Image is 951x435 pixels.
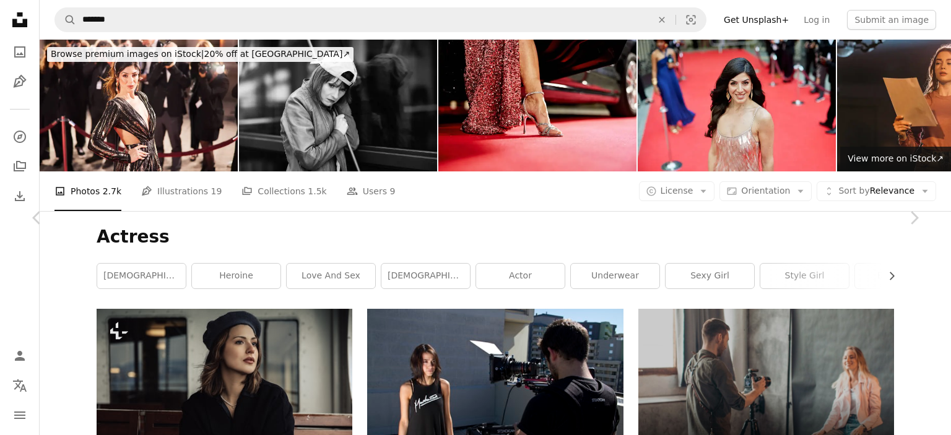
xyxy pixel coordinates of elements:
[817,181,936,201] button: Sort byRelevance
[661,186,693,196] span: License
[838,186,869,196] span: Sort by
[7,373,32,398] button: Language
[192,264,280,288] a: heroine
[838,185,914,197] span: Relevance
[648,8,675,32] button: Clear
[97,264,186,288] a: [DEMOGRAPHIC_DATA] actress
[97,226,894,248] h1: Actress
[760,264,849,288] a: style girl
[7,403,32,428] button: Menu
[287,264,375,288] a: love and sex
[840,147,951,171] a: View more on iStock↗
[367,388,623,399] a: man filming standing woman
[7,154,32,179] a: Collections
[847,10,936,30] button: Submit an image
[7,124,32,149] a: Explore
[716,10,796,30] a: Get Unsplash+
[239,40,437,171] img: Monochrome Reflections of loneliness
[639,181,715,201] button: License
[638,40,836,171] img: Red carpet portrait of mid 30s female celebrity
[476,264,565,288] a: actor
[211,184,222,198] span: 19
[51,49,350,59] span: 20% off at [GEOGRAPHIC_DATA] ↗
[7,69,32,94] a: Illustrations
[308,184,326,198] span: 1.5k
[571,264,659,288] a: underwear
[848,153,944,163] span: View more on iStock ↗
[347,171,396,211] a: Users 9
[381,264,470,288] a: [DEMOGRAPHIC_DATA] actress
[97,397,352,408] a: a woman sitting on a bench wearing a hat
[51,49,204,59] span: Browse premium images on iStock |
[55,8,76,32] button: Search Unsplash
[241,171,326,211] a: Collections 1.5k
[855,264,944,288] a: bollywood
[666,264,754,288] a: sexy girl
[7,40,32,64] a: Photos
[438,40,636,171] img: Sequined gown and high-heeled sandal emerging from car
[877,158,951,277] a: Next
[389,184,395,198] span: 9
[796,10,837,30] a: Log in
[741,186,790,196] span: Orientation
[141,171,222,211] a: Illustrations 19
[40,40,238,171] img: The pop singer strikes a pose for photographers on the red carpet, exuding confidence and style.
[54,7,706,32] form: Find visuals sitewide
[719,181,812,201] button: Orientation
[676,8,706,32] button: Visual search
[40,40,361,69] a: Browse premium images on iStock|20% off at [GEOGRAPHIC_DATA]↗
[7,343,32,368] a: Log in / Sign up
